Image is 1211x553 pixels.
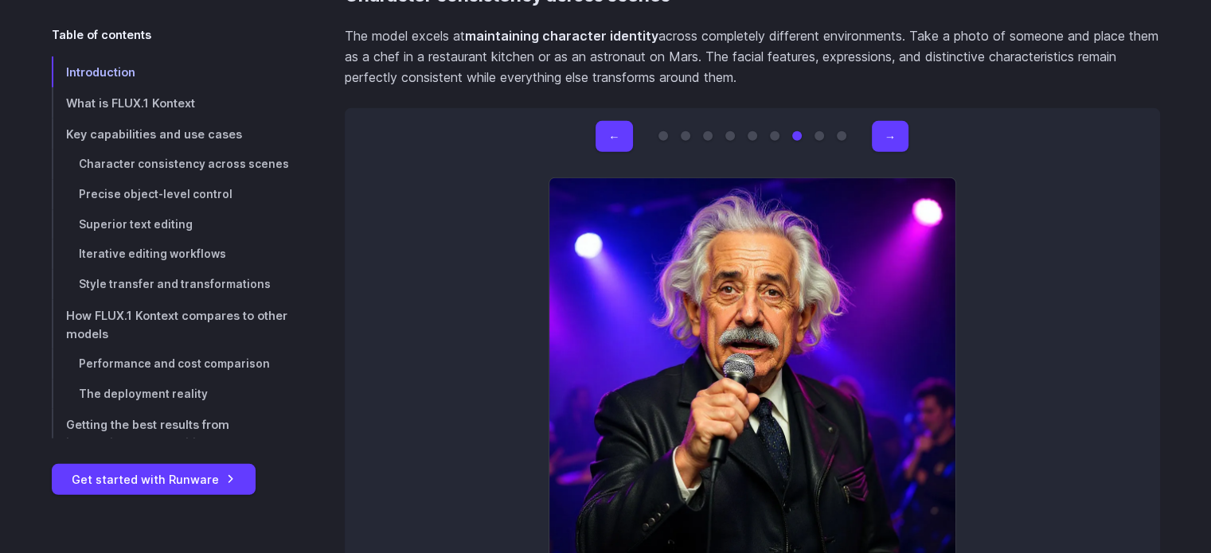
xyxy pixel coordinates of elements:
[814,131,824,141] button: Go to 8 of 9
[66,96,195,110] span: What is FLUX.1 Kontext
[770,131,779,141] button: Go to 6 of 9
[345,26,1160,88] p: The model excels at across completely different environments. Take a photo of someone and place t...
[52,119,294,150] a: Key capabilities and use cases
[52,410,294,459] a: Getting the best results from instruction-based editing
[837,131,846,141] button: Go to 9 of 9
[725,131,735,141] button: Go to 4 of 9
[681,131,690,141] button: Go to 2 of 9
[658,131,668,141] button: Go to 1 of 9
[66,127,242,141] span: Key capabilities and use cases
[52,210,294,240] a: Superior text editing
[872,121,908,152] button: →
[52,464,256,495] a: Get started with Runware
[66,309,287,341] span: How FLUX.1 Kontext compares to other models
[79,188,232,201] span: Precise object-level control
[52,180,294,210] a: Precise object-level control
[79,218,193,231] span: Superior text editing
[596,121,632,152] button: ←
[703,131,713,141] button: Go to 3 of 9
[52,25,151,44] span: Table of contents
[52,88,294,119] a: What is FLUX.1 Kontext
[79,278,271,290] span: Style transfer and transformations
[79,158,289,170] span: Character consistency across scenes
[52,270,294,300] a: Style transfer and transformations
[79,357,270,370] span: Performance and cost comparison
[79,387,208,400] span: The deployment reality
[52,150,294,180] a: Character consistency across scenes
[66,65,135,79] span: Introduction
[748,131,757,141] button: Go to 5 of 9
[52,240,294,270] a: Iterative editing workflows
[52,349,294,380] a: Performance and cost comparison
[52,380,294,410] a: The deployment reality
[52,56,294,88] a: Introduction
[792,131,802,141] button: Go to 7 of 9
[465,28,658,44] strong: maintaining character identity
[79,247,226,260] span: Iterative editing workflows
[66,419,229,450] span: Getting the best results from instruction-based editing
[52,300,294,349] a: How FLUX.1 Kontext compares to other models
